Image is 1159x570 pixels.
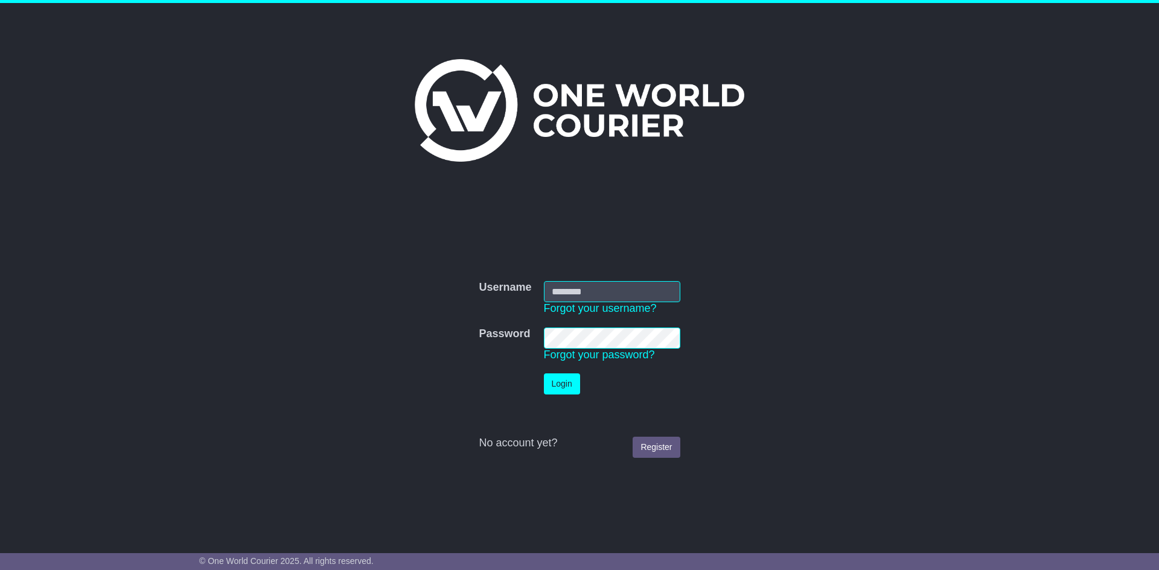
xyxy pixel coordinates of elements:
a: Forgot your username? [544,302,657,314]
a: Register [633,437,680,458]
button: Login [544,373,580,394]
a: Forgot your password? [544,349,655,361]
img: One World [415,59,744,162]
div: No account yet? [479,437,680,450]
span: © One World Courier 2025. All rights reserved. [199,556,374,566]
label: Password [479,328,530,341]
label: Username [479,281,531,294]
